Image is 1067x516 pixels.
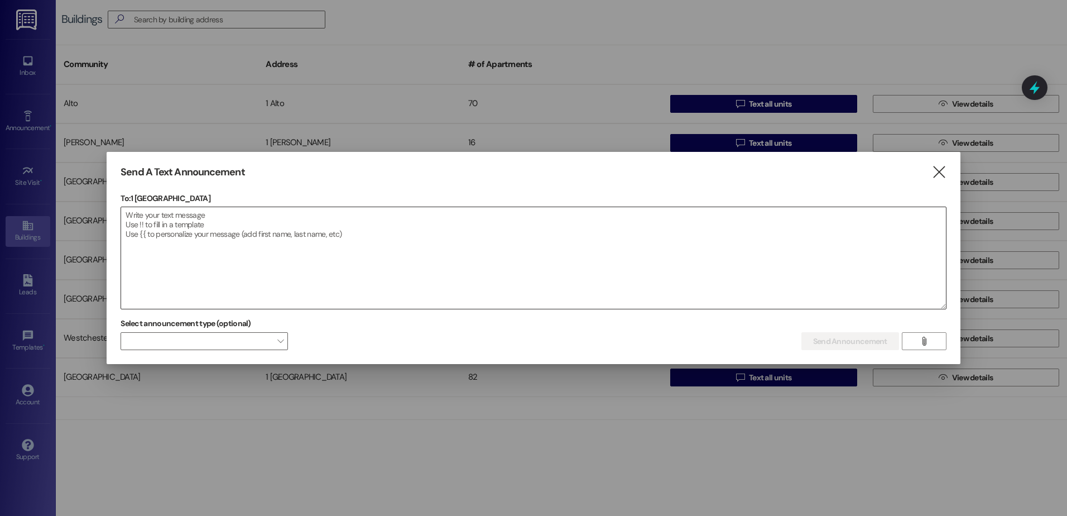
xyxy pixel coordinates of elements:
[931,166,946,178] i: 
[121,193,946,204] p: To: 1 [GEOGRAPHIC_DATA]
[801,332,899,350] button: Send Announcement
[121,166,244,179] h3: Send A Text Announcement
[813,336,887,347] span: Send Announcement
[920,337,928,346] i: 
[121,315,251,332] label: Select announcement type (optional)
